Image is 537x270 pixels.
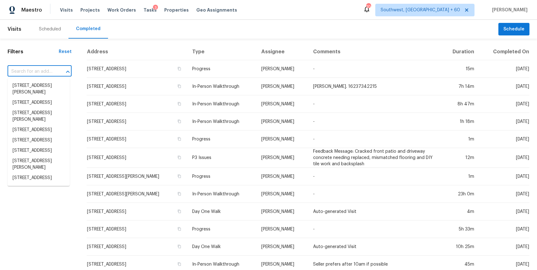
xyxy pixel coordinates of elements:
td: - [308,168,441,185]
td: [DATE] [479,130,529,148]
th: Duration [441,44,479,60]
td: Progress [187,130,256,148]
td: [PERSON_NAME] [256,185,308,203]
td: [DATE] [479,95,529,113]
span: Tasks [144,8,157,12]
td: 10h 25m [441,238,479,256]
td: [STREET_ADDRESS] [87,238,187,256]
td: Day One Walk [187,238,256,256]
td: [STREET_ADDRESS] [87,148,187,168]
span: Maestro [21,7,42,13]
td: 23h 0m [441,185,479,203]
td: [STREET_ADDRESS] [87,60,187,78]
td: In-Person Walkthrough [187,95,256,113]
td: [PERSON_NAME] [256,60,308,78]
td: Auto-generated Visit [308,238,441,256]
td: 5h 33m [441,220,479,238]
td: [DATE] [479,60,529,78]
td: [DATE] [479,185,529,203]
td: [PERSON_NAME] [256,220,308,238]
span: Schedule [503,25,524,33]
button: Copy Address [176,66,182,71]
td: [STREET_ADDRESS] [87,220,187,238]
td: - [308,113,441,130]
td: [STREET_ADDRESS] [87,203,187,220]
span: Work Orders [107,7,136,13]
td: [STREET_ADDRESS][PERSON_NAME] [87,168,187,185]
th: Comments [308,44,441,60]
td: - [308,220,441,238]
td: 1m [441,130,479,148]
span: Visits [60,7,73,13]
button: Copy Address [176,173,182,179]
button: Copy Address [176,226,182,232]
td: 1h 18m [441,113,479,130]
td: [DATE] [479,238,529,256]
div: Reset [59,49,72,55]
li: [STREET_ADDRESS] [8,173,70,183]
td: [PERSON_NAME] [256,130,308,148]
li: [STREET_ADDRESS][PERSON_NAME] [8,108,70,125]
td: [PERSON_NAME] [256,78,308,95]
td: [DATE] [479,148,529,168]
span: Geo Assignments [196,7,237,13]
td: [PERSON_NAME] [256,113,308,130]
span: Visits [8,22,21,36]
th: Assignee [256,44,308,60]
span: Projects [80,7,100,13]
li: [STREET_ADDRESS] [8,135,70,146]
div: Completed [76,26,100,32]
li: [STREET_ADDRESS] [8,98,70,108]
h1: Filters [8,49,59,55]
button: Copy Address [176,101,182,107]
td: Progress [187,60,256,78]
td: P3 Issues [187,148,256,168]
td: - [308,130,441,148]
td: Feedback Message: Cracked front patio and driveway concrete needing replaced, mismatched flooring... [308,148,441,168]
td: - [308,60,441,78]
td: - [308,95,441,113]
td: [DATE] [479,220,529,238]
span: [PERSON_NAME] [490,7,528,13]
td: - [308,185,441,203]
li: [STREET_ADDRESS] [8,146,70,156]
button: Copy Address [176,261,182,267]
td: [STREET_ADDRESS] [87,113,187,130]
td: [PERSON_NAME] [256,168,308,185]
td: [DATE] [479,168,529,185]
div: 3 [153,5,158,11]
td: 12m [441,148,479,168]
td: [DATE] [479,203,529,220]
button: Schedule [498,23,529,36]
td: [STREET_ADDRESS][PERSON_NAME] [87,185,187,203]
td: 4m [441,203,479,220]
button: Copy Address [176,119,182,124]
li: [STREET_ADDRESS][PERSON_NAME] [8,156,70,173]
button: Copy Address [176,244,182,249]
td: [PERSON_NAME]. 16237342215 [308,78,441,95]
div: 705 [366,4,371,10]
td: In-Person Walkthrough [187,113,256,130]
th: Completed On [479,44,529,60]
button: Copy Address [176,136,182,142]
td: [DATE] [479,78,529,95]
span: Southwest, [GEOGRAPHIC_DATA] + 60 [381,7,460,13]
td: [PERSON_NAME] [256,238,308,256]
td: 8h 47m [441,95,479,113]
th: Address [87,44,187,60]
button: Copy Address [176,209,182,214]
td: Progress [187,168,256,185]
button: Copy Address [176,191,182,197]
li: [STREET_ADDRESS] [8,125,70,135]
td: [PERSON_NAME] [256,148,308,168]
td: [STREET_ADDRESS] [87,130,187,148]
td: Day One Walk [187,203,256,220]
li: [STREET_ADDRESS][PERSON_NAME] [8,183,70,200]
input: Search for an address... [8,67,54,77]
td: 7h 14m [441,78,479,95]
div: Scheduled [39,26,61,32]
button: Close [63,67,72,76]
td: 1m [441,168,479,185]
td: 15m [441,60,479,78]
td: In-Person Walkthrough [187,185,256,203]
